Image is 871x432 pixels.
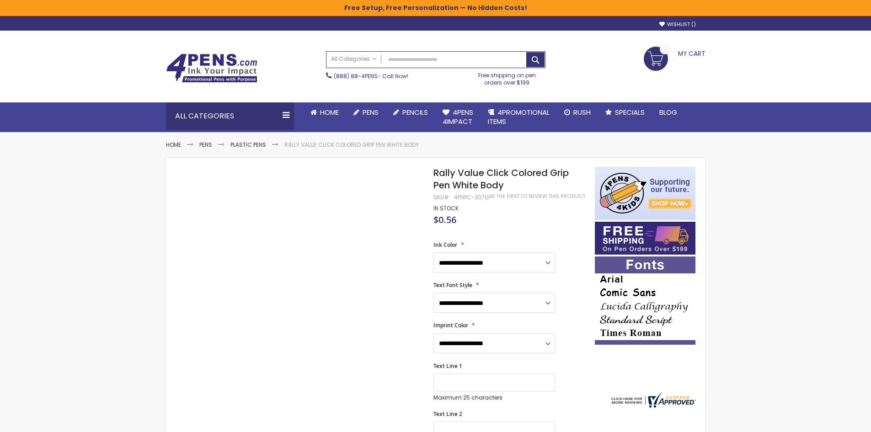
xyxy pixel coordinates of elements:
[435,102,481,132] a: 4Pens4impact
[334,72,408,80] span: - Call Now!
[166,102,294,130] div: All Categories
[166,53,257,83] img: 4Pens Custom Pens and Promotional Products
[433,193,450,201] strong: SKU
[659,21,696,28] a: Wishlist
[346,102,386,123] a: Pens
[659,107,677,117] span: Blog
[454,194,489,201] div: 4PHPC-307G
[595,167,695,220] img: 4pens 4 kids
[363,107,379,117] span: Pens
[433,213,456,226] span: $0.56
[573,107,591,117] span: Rush
[433,321,468,329] span: Imprint Color
[489,193,585,200] a: Be the first to review this product
[303,102,346,123] a: Home
[386,102,435,123] a: Pencils
[230,141,266,149] a: Plastic Pens
[334,72,378,80] a: (888) 88-4PENS
[433,362,462,370] span: Text Line 1
[433,410,462,418] span: Text Line 2
[166,141,181,149] a: Home
[469,68,545,86] div: Free shipping on pen orders over $199
[443,107,473,126] span: 4Pens 4impact
[433,241,457,249] span: Ink Color
[326,52,381,67] a: All Categories
[433,205,459,212] div: Availability
[652,102,684,123] a: Blog
[615,107,645,117] span: Specials
[595,222,695,255] img: Free shipping on orders over $199
[595,256,695,345] img: font-personalization-examples
[320,107,339,117] span: Home
[199,141,212,149] a: Pens
[402,107,428,117] span: Pencils
[433,166,569,192] span: Rally Value Click Colored Grip Pen White Body
[433,204,459,212] span: In stock
[609,402,696,410] a: 4pens.com certificate URL
[433,281,472,289] span: Text Font Style
[433,394,555,401] p: Maximum 25 characters
[557,102,598,123] a: Rush
[488,107,550,126] span: 4PROMOTIONAL ITEMS
[481,102,557,132] a: 4PROMOTIONALITEMS
[284,141,419,149] li: Rally Value Click Colored Grip Pen White Body
[598,102,652,123] a: Specials
[609,392,696,408] img: 4pens.com widget logo
[331,55,377,63] span: All Categories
